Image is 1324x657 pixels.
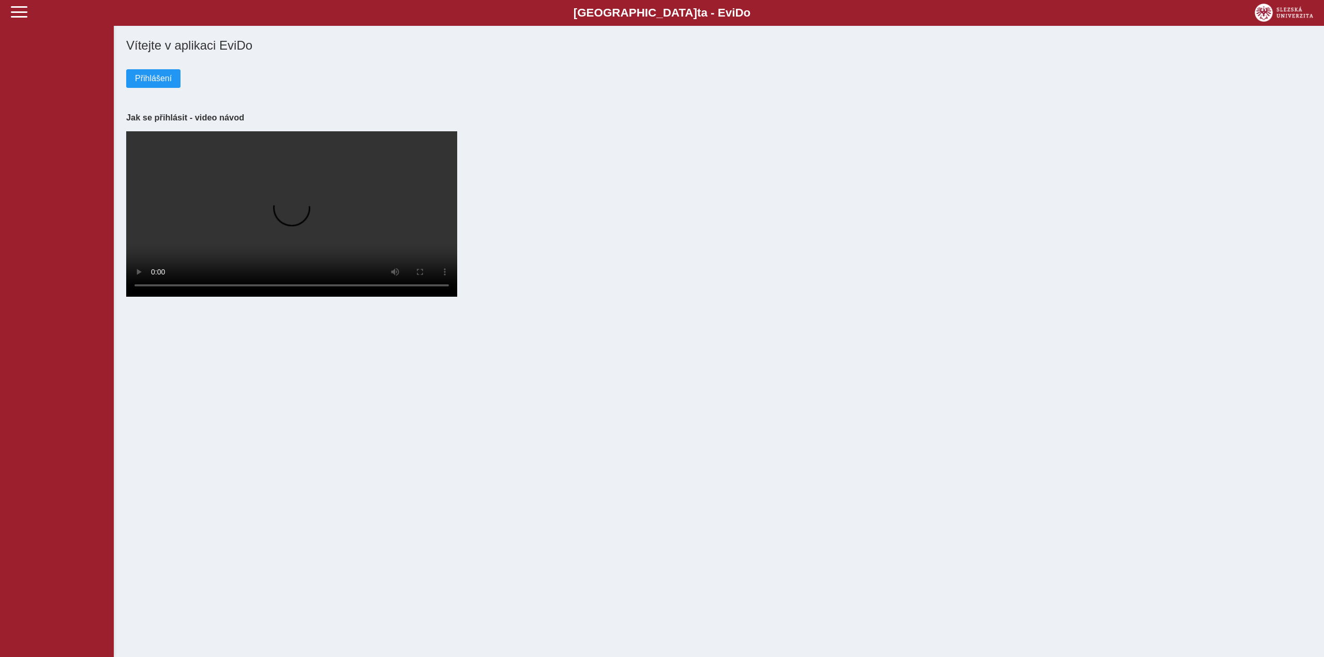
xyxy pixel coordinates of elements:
span: Přihlášení [135,74,172,83]
h1: Vítejte v aplikaci EviDo [126,38,1312,53]
span: o [744,6,751,19]
video: Your browser does not support the video tag. [126,131,457,297]
h3: Jak se přihlásit - video návod [126,113,1312,123]
b: [GEOGRAPHIC_DATA] a - Evi [31,6,1293,20]
span: t [697,6,701,19]
span: D [735,6,743,19]
img: logo_web_su.png [1255,4,1313,22]
button: Přihlášení [126,69,180,88]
